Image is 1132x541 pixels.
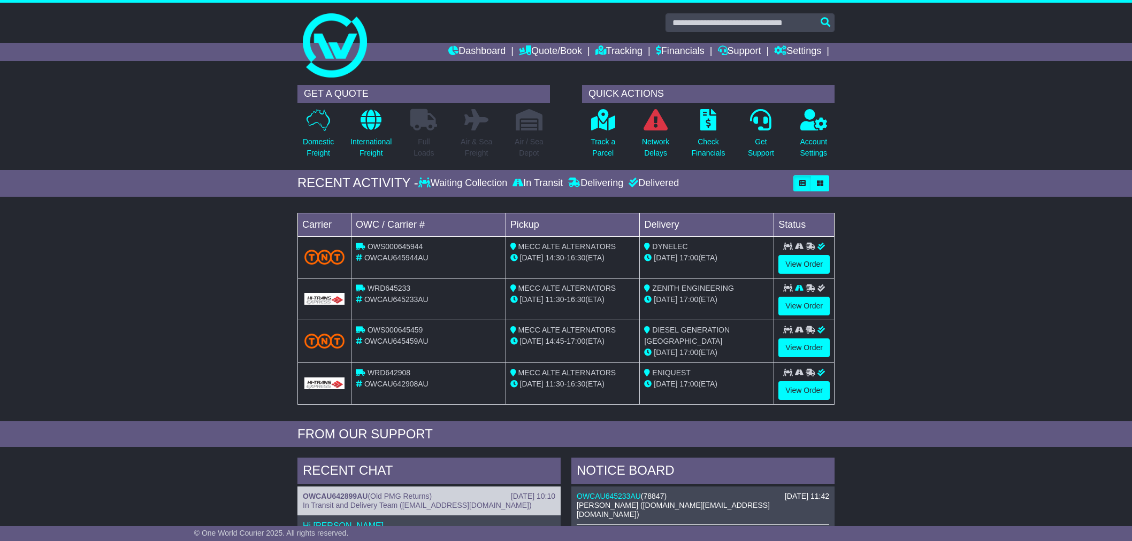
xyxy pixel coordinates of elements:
span: 16:30 [567,253,585,262]
div: FROM OUR SUPPORT [297,427,835,442]
p: Check Financials [692,136,725,159]
span: [DATE] [654,253,677,262]
span: WRD642908 [368,368,410,377]
span: [PERSON_NAME] ([DOMAIN_NAME][EMAIL_ADDRESS][DOMAIN_NAME]) [577,501,770,519]
span: MECC ALTE ALTERNATORS [518,242,616,251]
span: DYNELEC [652,242,687,251]
span: DIESEL GENERATION [GEOGRAPHIC_DATA] [644,326,730,345]
a: GetSupport [747,109,775,165]
div: QUICK ACTIONS [582,85,835,103]
div: Waiting Collection [418,177,510,189]
div: Delivered [626,177,679,189]
a: View Order [778,338,830,357]
a: InternationalFreight [350,109,392,165]
p: Domestic Freight [303,136,334,159]
div: (ETA) [644,347,769,358]
td: Delivery [640,213,774,236]
div: - (ETA) [510,378,636,390]
a: OWCAU645233AU [577,492,641,500]
span: 14:45 [546,337,564,345]
span: © One World Courier 2025. All rights reserved. [194,529,349,537]
span: 17:00 [679,348,698,357]
a: Quote/Book [519,43,582,61]
a: AccountSettings [800,109,828,165]
span: Old PMG Returns [370,492,429,500]
span: OWS000645944 [368,242,423,251]
span: 11:30 [546,380,564,388]
img: GetCarrierServiceLogo [304,377,345,389]
a: OWCAU642899AU [303,492,368,500]
a: NetworkDelays [641,109,670,165]
span: [DATE] [654,295,677,304]
div: - (ETA) [510,252,636,264]
span: 17:00 [679,295,698,304]
span: OWCAU645944AU [364,253,429,262]
span: [DATE] [520,295,544,304]
a: Track aParcel [590,109,616,165]
span: 14:30 [546,253,564,262]
span: [DATE] [520,253,544,262]
a: Settings [774,43,821,61]
td: Status [774,213,835,236]
span: 17:00 [679,380,698,388]
div: In Transit [510,177,565,189]
a: CheckFinancials [691,109,726,165]
td: Pickup [506,213,640,236]
a: Financials [656,43,705,61]
span: ENIQUEST [652,368,691,377]
span: MECC ALTE ALTERNATORS [518,326,616,334]
div: (ETA) [644,378,769,390]
span: 17:00 [567,337,585,345]
span: [DATE] [654,380,677,388]
p: Network Delays [642,136,669,159]
div: NOTICE BOARD [571,458,835,486]
div: [DATE] 11:42 [785,492,829,501]
span: [DATE] [654,348,677,357]
span: MECC ALTE ALTERNATORS [518,368,616,377]
span: OWCAU645459AU [364,337,429,345]
div: GET A QUOTE [297,85,550,103]
a: Dashboard [448,43,506,61]
img: TNT_Domestic.png [304,250,345,264]
span: WRD645233 [368,284,410,292]
div: RECENT ACTIVITY - [297,175,418,191]
a: Support [718,43,761,61]
img: TNT_Domestic.png [304,334,345,348]
span: [DATE] [520,380,544,388]
span: OWCAU645233AU [364,295,429,304]
div: RECENT CHAT [297,458,561,486]
div: ( ) [577,492,829,501]
span: [DATE] [520,337,544,345]
p: International Freight [350,136,392,159]
span: 78847 [644,492,664,500]
p: Get Support [748,136,774,159]
a: DomesticFreight [302,109,334,165]
p: Air & Sea Freight [461,136,492,159]
div: (ETA) [644,294,769,305]
div: [DATE] 10:10 [511,492,555,501]
div: ( ) [303,492,555,501]
a: View Order [778,297,830,315]
a: View Order [778,381,830,400]
span: OWCAU642908AU [364,380,429,388]
td: Carrier [298,213,351,236]
div: - (ETA) [510,294,636,305]
div: - (ETA) [510,336,636,347]
a: View Order [778,255,830,274]
p: Air / Sea Depot [515,136,544,159]
span: 16:30 [567,295,585,304]
div: Delivering [565,177,626,189]
p: Hi [PERSON_NAME], [303,521,555,531]
p: Full Loads [410,136,437,159]
p: Account Settings [800,136,828,159]
span: MECC ALTE ALTERNATORS [518,284,616,292]
span: 11:30 [546,295,564,304]
span: OWS000645459 [368,326,423,334]
p: Track a Parcel [591,136,615,159]
span: In Transit and Delivery Team ([EMAIL_ADDRESS][DOMAIN_NAME]) [303,501,532,509]
a: Tracking [595,43,643,61]
span: 16:30 [567,380,585,388]
span: 17:00 [679,253,698,262]
span: ZENITH ENGINEERING [652,284,733,292]
div: (ETA) [644,252,769,264]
